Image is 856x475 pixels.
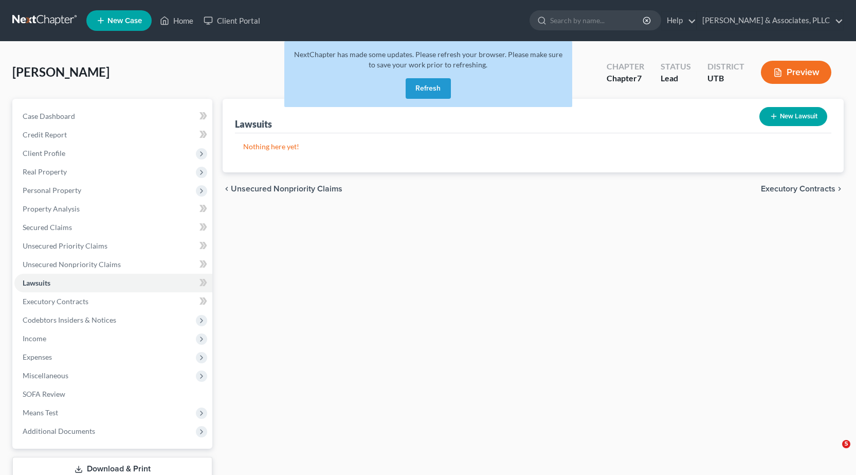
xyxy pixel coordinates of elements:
[14,255,212,274] a: Unsecured Nonpriority Claims
[661,61,691,73] div: Status
[637,73,642,83] span: 7
[23,223,72,232] span: Secured Claims
[14,200,212,218] a: Property Analysis
[23,334,46,343] span: Income
[23,149,65,157] span: Client Profile
[155,11,198,30] a: Home
[697,11,843,30] a: [PERSON_NAME] & Associates, PLLC
[607,73,644,84] div: Chapter
[23,278,50,287] span: Lawsuits
[842,440,850,448] span: 5
[607,61,644,73] div: Chapter
[23,353,52,361] span: Expenses
[821,440,846,465] iframe: Intercom live chat
[662,11,696,30] a: Help
[835,185,844,193] i: chevron_right
[23,297,88,306] span: Executory Contracts
[14,385,212,403] a: SOFA Review
[23,371,68,380] span: Miscellaneous
[707,73,744,84] div: UTB
[223,185,342,193] button: chevron_left Unsecured Nonpriority Claims
[23,167,67,176] span: Real Property
[12,64,110,79] span: [PERSON_NAME]
[23,130,67,139] span: Credit Report
[14,237,212,255] a: Unsecured Priority Claims
[14,107,212,126] a: Case Dashboard
[23,315,116,324] span: Codebtors Insiders & Notices
[198,11,265,30] a: Client Portal
[223,185,231,193] i: chevron_left
[23,408,58,417] span: Means Test
[14,218,212,237] a: Secured Claims
[107,17,142,25] span: New Case
[23,112,75,120] span: Case Dashboard
[235,118,272,130] div: Lawsuits
[23,204,80,213] span: Property Analysis
[761,185,844,193] button: Executory Contracts chevron_right
[23,427,95,435] span: Additional Documents
[14,126,212,144] a: Credit Report
[761,61,831,84] button: Preview
[661,73,691,84] div: Lead
[23,390,65,398] span: SOFA Review
[23,186,81,195] span: Personal Property
[14,292,212,311] a: Executory Contracts
[761,185,835,193] span: Executory Contracts
[23,241,107,250] span: Unsecured Priority Claims
[406,78,451,99] button: Refresh
[231,185,342,193] span: Unsecured Nonpriority Claims
[550,11,644,30] input: Search by name...
[23,260,121,269] span: Unsecured Nonpriority Claims
[759,107,827,126] button: New Lawsuit
[707,61,744,73] div: District
[14,274,212,292] a: Lawsuits
[294,50,562,69] span: NextChapter has made some updates. Please refresh your browser. Please make sure to save your wor...
[243,142,823,152] p: Nothing here yet!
